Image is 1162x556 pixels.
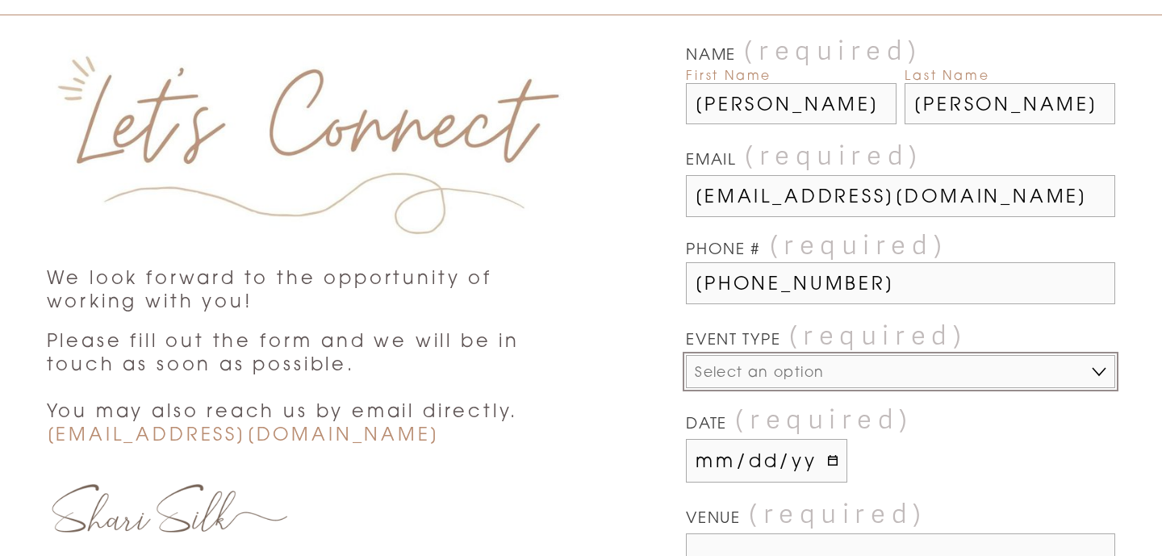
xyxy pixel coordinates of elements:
span: (required) [770,233,948,260]
span: (required) [749,499,927,530]
span: (required) [735,404,913,436]
span: (required) [745,140,923,172]
span: (required) [789,320,968,352]
span: VENUE [686,512,741,521]
span: Please fill out the form and we will be in touch as soon as possible. You may also reach us by em... [47,329,528,422]
select: EVENT TYPE [686,355,1115,388]
div: First Name [686,71,897,82]
span: DATE [686,418,727,427]
span: (required) [744,39,922,65]
span: NAME [686,49,736,58]
span: PHONE # [686,244,761,253]
span: EMAIL [686,154,737,163]
span: EVENT TYPE [686,334,780,343]
span: [EMAIL_ADDRESS][DOMAIN_NAME] [47,423,441,445]
span: We look forward to the opportunity of working with you! [47,266,500,311]
div: Last Name [905,71,1115,82]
